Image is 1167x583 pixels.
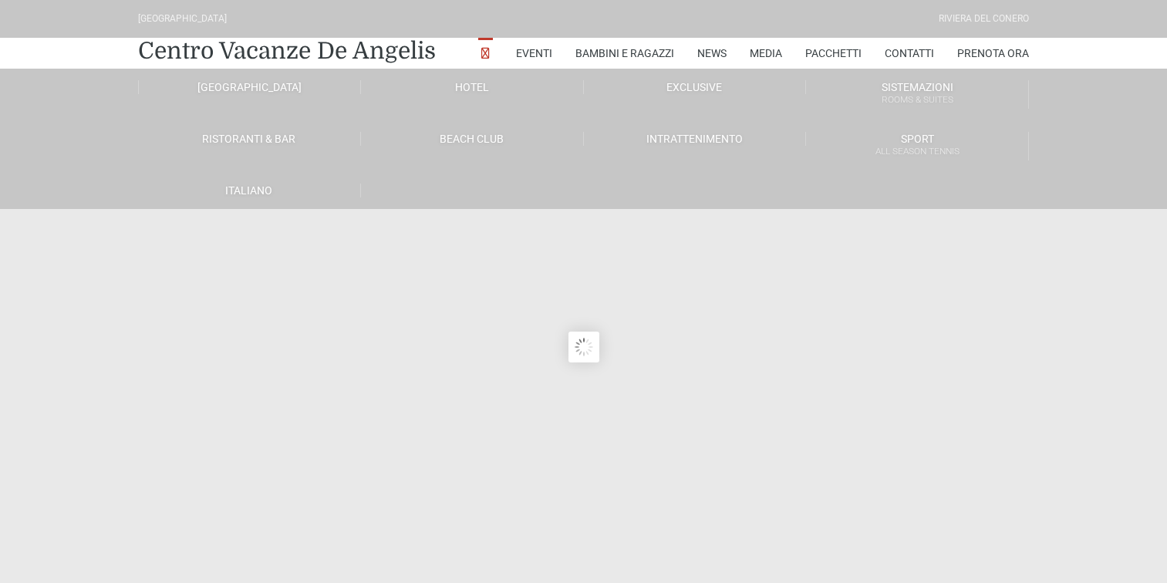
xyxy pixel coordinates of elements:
a: Beach Club [361,132,584,146]
a: Ristoranti & Bar [138,132,361,146]
a: Pacchetti [805,38,862,69]
a: [GEOGRAPHIC_DATA] [138,80,361,94]
a: Prenota Ora [957,38,1029,69]
div: Riviera Del Conero [939,12,1029,26]
a: Intrattenimento [584,132,807,146]
a: Centro Vacanze De Angelis [138,35,436,66]
a: Hotel [361,80,584,94]
a: Eventi [516,38,552,69]
div: [GEOGRAPHIC_DATA] [138,12,227,26]
a: News [697,38,727,69]
a: Exclusive [584,80,807,94]
a: SistemazioniRooms & Suites [806,80,1029,109]
a: Italiano [138,184,361,197]
small: Rooms & Suites [806,93,1028,107]
small: All Season Tennis [806,144,1028,159]
a: SportAll Season Tennis [806,132,1029,160]
a: Contatti [885,38,934,69]
a: Bambini e Ragazzi [575,38,674,69]
a: Media [750,38,782,69]
span: Italiano [225,184,272,197]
